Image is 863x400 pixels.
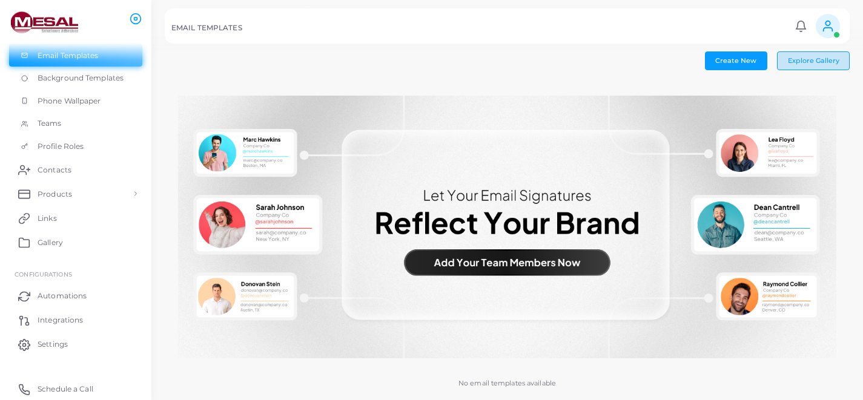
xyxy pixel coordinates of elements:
a: Teams [9,112,142,135]
span: Create New [715,56,756,65]
a: Products [9,182,142,206]
h5: EMAIL TEMPLATES [171,24,242,32]
button: Explore Gallery [777,51,850,70]
span: Configurations [15,270,72,278]
a: Profile Roles [9,135,142,158]
span: Background Templates [38,73,124,84]
span: Products [38,189,72,200]
a: Automations [9,284,142,308]
span: Schedule a Call [38,384,93,395]
a: Links [9,206,142,230]
a: Email Templates [9,44,142,67]
span: Email Templates [38,50,99,61]
span: Integrations [38,315,83,326]
span: Settings [38,339,68,350]
span: Automations [38,290,87,301]
a: Integrations [9,308,142,332]
span: Contacts [38,165,71,175]
span: Gallery [38,237,63,248]
span: Phone Wallpaper [38,96,101,107]
span: Explore Gallery [788,56,839,65]
img: No email templates [178,96,836,359]
span: Teams [38,118,62,129]
a: Phone Wallpaper [9,90,142,113]
span: Links [38,213,57,224]
img: logo [11,11,78,34]
a: Settings [9,332,142,356]
button: Create New [705,51,767,70]
a: Contacts [9,157,142,182]
a: Background Templates [9,67,142,90]
p: No email templates available [458,378,556,389]
span: Profile Roles [38,141,84,152]
a: Gallery [9,230,142,254]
